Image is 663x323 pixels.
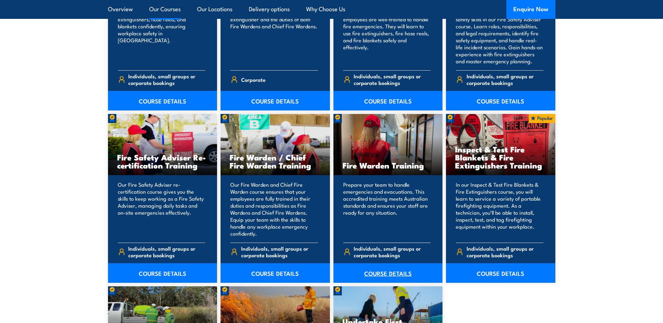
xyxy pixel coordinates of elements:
h3: Fire Warden Training [343,161,434,169]
span: Individuals, small groups or corporate bookings [128,245,205,258]
span: Individuals, small groups or corporate bookings [467,245,543,258]
p: Train your team in essential fire safety. Learn to use fire extinguishers, hose reels, and blanke... [118,2,206,65]
p: Our Fire Combo Awareness Day includes training on how to use a fire extinguisher and the duties o... [230,2,318,65]
span: Individuals, small groups or corporate bookings [354,245,431,258]
p: Our Fire Extinguisher and Fire Warden course will ensure your employees are well-trained to handl... [343,2,431,65]
a: COURSE DETAILS [446,263,555,283]
p: In our Inspect & Test Fire Blankets & Fire Extinguishers course, you will learn to service a vari... [456,181,543,237]
h3: Fire Safety Adviser Re-certification Training [117,153,208,169]
span: Individuals, small groups or corporate bookings [128,73,205,86]
span: Individuals, small groups or corporate bookings [241,245,318,258]
a: COURSE DETAILS [108,91,217,110]
span: Corporate [241,74,266,85]
a: COURSE DETAILS [446,91,555,110]
span: Individuals, small groups or corporate bookings [354,73,431,86]
p: Equip your team in [GEOGRAPHIC_DATA] with key fire safety skills in our Fire Safety Adviser cours... [456,2,543,65]
h3: Fire Warden / Chief Fire Warden Training [230,153,321,169]
span: Individuals, small groups or corporate bookings [467,73,543,86]
p: Prepare your team to handle emergencies and evacuations. This accredited training meets Australia... [343,181,431,237]
a: COURSE DETAILS [333,263,443,283]
a: COURSE DETAILS [221,91,330,110]
h3: Inspect & Test Fire Blankets & Fire Extinguishers Training [455,145,546,169]
a: COURSE DETAILS [221,263,330,283]
p: Our Fire Safety Adviser re-certification course gives you the skills to keep working as a Fire Sa... [118,181,206,237]
a: COURSE DETAILS [108,263,217,283]
p: Our Fire Warden and Chief Fire Warden course ensures that your employees are fully trained in the... [230,181,318,237]
a: COURSE DETAILS [333,91,443,110]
